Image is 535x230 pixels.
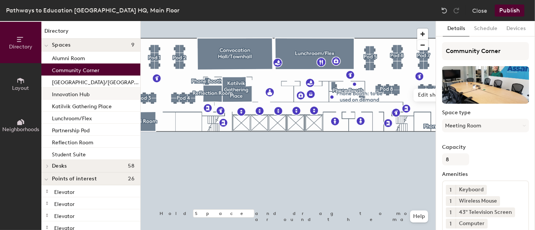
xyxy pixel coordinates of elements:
[52,77,139,86] p: [GEOGRAPHIC_DATA]/[GEOGRAPHIC_DATA]
[456,196,500,206] div: Wireless Mouse
[12,85,29,91] span: Layout
[453,7,460,14] img: Redo
[54,187,74,195] p: Elevator
[2,126,39,133] span: Neighborhoods
[446,185,456,195] button: 1
[9,44,32,50] span: Directory
[442,144,529,150] label: Capacity
[456,185,487,195] div: Keyboard
[450,186,452,194] span: 1
[442,119,529,132] button: Meeting Room
[446,207,456,217] button: 1
[413,89,450,101] span: Edit shape
[54,211,74,219] p: Elevator
[54,199,74,207] p: Elevator
[52,53,85,62] p: Alumni Room
[443,21,470,36] button: Details
[470,21,502,36] button: Schedule
[52,125,90,134] p: Partnership Pod
[410,210,428,222] button: Help
[442,66,529,104] img: The space named Community Corner
[442,110,529,116] label: Space type
[456,207,515,217] div: 43" Television Screen
[128,176,134,182] span: 26
[442,171,529,177] label: Amenities
[450,197,452,205] span: 1
[456,219,488,228] div: Computer
[52,89,90,98] p: Innovation Hub
[472,5,487,17] button: Close
[52,176,97,182] span: Points of interest
[446,196,456,206] button: 1
[450,220,452,228] span: 1
[52,163,67,169] span: Desks
[495,5,524,17] button: Publish
[52,65,99,74] p: Community Corner
[52,113,92,122] p: Lunchroom/Flex
[52,137,93,146] p: Reflection Room
[441,7,448,14] img: Undo
[6,6,179,15] div: Pathways to Education [GEOGRAPHIC_DATA] HQ, Main Floor
[131,42,134,48] span: 9
[52,101,112,110] p: Katilvik Gathering Place
[52,42,71,48] span: Spaces
[446,219,456,228] button: 1
[450,209,452,216] span: 1
[52,149,86,158] p: Student Suite
[41,27,140,39] h1: Directory
[502,21,530,36] button: Devices
[128,163,134,169] span: 58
